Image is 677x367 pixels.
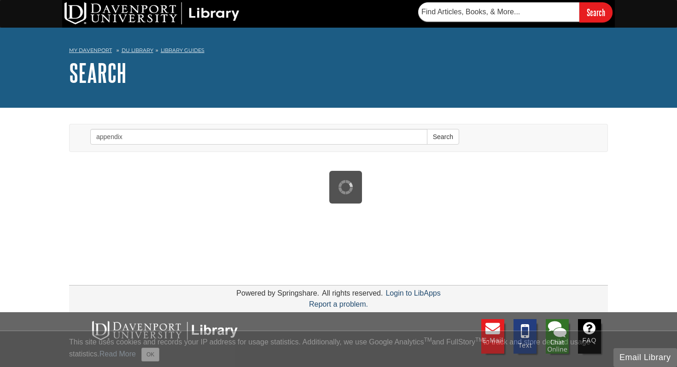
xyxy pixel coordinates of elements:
div: All rights reserved. [321,289,385,297]
button: Close [141,348,159,361]
a: Text [514,319,537,354]
input: Search this Group [90,129,427,145]
a: Login to LibApps [385,289,440,297]
a: My Davenport [69,47,112,54]
input: Search [579,2,613,22]
input: Find Articles, Books, & More... [418,2,579,22]
button: Search [427,129,459,145]
img: DU Library [64,2,239,24]
img: Working... [338,180,353,194]
h1: Search [69,59,608,87]
img: Library Chat [546,319,569,354]
li: Chat with Library [546,319,569,354]
div: This site uses cookies and records your IP address for usage statistics. Additionally, we use Goo... [69,337,608,361]
form: Searches DU Library's articles, books, and more [418,2,613,22]
a: E-mail [481,319,504,354]
img: DU Libraries [76,319,251,341]
div: Powered by Springshare. [235,289,321,297]
a: FAQ [578,319,601,354]
sup: TM [424,337,432,343]
a: Library Guides [161,47,204,53]
a: Report a problem. [309,300,368,308]
a: DU Library [122,47,153,53]
sup: TM [475,337,483,343]
nav: breadcrumb [69,44,608,59]
a: Read More [99,350,136,358]
button: Email Library [613,348,677,367]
